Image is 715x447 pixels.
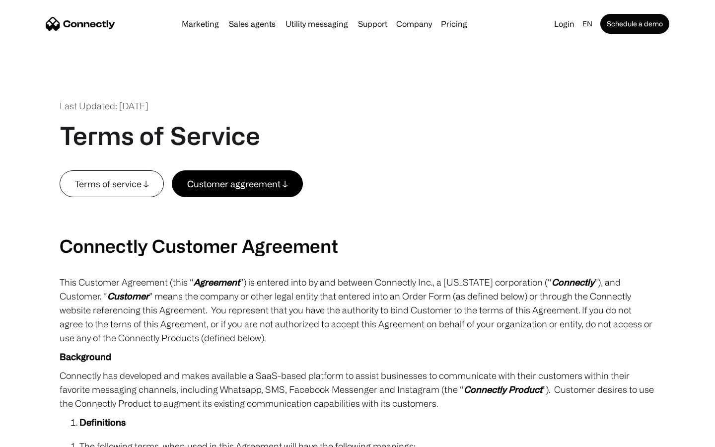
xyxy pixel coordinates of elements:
[75,177,148,191] div: Terms of service ↓
[60,369,655,410] p: Connectly has developed and makes available a SaaS-based platform to assist businesses to communi...
[225,20,280,28] a: Sales agents
[354,20,391,28] a: Support
[60,99,148,113] div: Last Updated: [DATE]
[60,235,655,256] h2: Connectly Customer Agreement
[60,121,260,150] h1: Terms of Service
[107,291,149,301] em: Customer
[464,384,542,394] em: Connectly Product
[550,17,578,31] a: Login
[178,20,223,28] a: Marketing
[20,430,60,444] ul: Language list
[60,216,655,230] p: ‍
[582,17,592,31] div: en
[79,417,126,427] strong: Definitions
[10,429,60,444] aside: Language selected: English
[600,14,669,34] a: Schedule a demo
[187,177,287,191] div: Customer aggreement ↓
[60,275,655,345] p: This Customer Agreement (this “ ”) is entered into by and between Connectly Inc., a [US_STATE] co...
[396,17,432,31] div: Company
[282,20,352,28] a: Utility messaging
[194,277,240,287] em: Agreement
[552,277,594,287] em: Connectly
[437,20,471,28] a: Pricing
[60,352,111,362] strong: Background
[60,197,655,211] p: ‍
